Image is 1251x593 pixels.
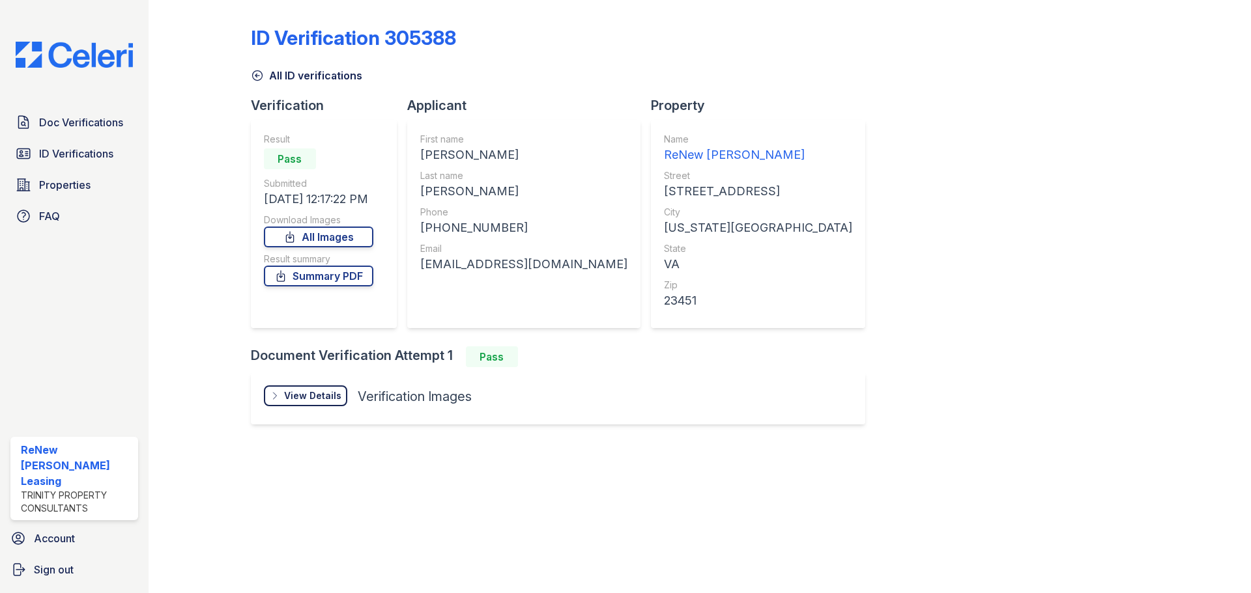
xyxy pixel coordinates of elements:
[284,389,341,402] div: View Details
[420,219,627,237] div: [PHONE_NUMBER]
[264,177,373,190] div: Submitted
[420,182,627,200] div: [PERSON_NAME]
[264,148,316,169] div: Pass
[664,146,852,164] div: ReNew [PERSON_NAME]
[251,26,456,49] div: ID Verification 305388
[664,219,852,237] div: [US_STATE][GEOGRAPHIC_DATA]
[264,266,373,286] a: Summary PDF
[5,557,143,583] a: Sign out
[420,146,627,164] div: [PERSON_NAME]
[420,133,627,146] div: First name
[664,133,852,146] div: Name
[420,169,627,182] div: Last name
[34,562,74,577] span: Sign out
[39,115,123,130] span: Doc Verifications
[420,206,627,219] div: Phone
[407,96,651,115] div: Applicant
[420,242,627,255] div: Email
[664,182,852,200] div: [STREET_ADDRESS]
[10,109,138,135] a: Doc Verifications
[466,346,518,367] div: Pass
[251,68,362,83] a: All ID verifications
[264,214,373,227] div: Download Images
[420,255,627,273] div: [EMAIL_ADDRESS][DOMAIN_NAME]
[39,177,91,193] span: Properties
[264,190,373,208] div: [DATE] 12:17:22 PM
[664,169,852,182] div: Street
[251,96,407,115] div: Verification
[264,253,373,266] div: Result summary
[21,489,133,515] div: Trinity Property Consultants
[10,172,138,198] a: Properties
[664,206,852,219] div: City
[664,279,852,292] div: Zip
[264,227,373,247] a: All Images
[664,255,852,273] div: VA
[10,141,138,167] a: ID Verifications
[358,387,472,406] div: Verification Images
[34,531,75,546] span: Account
[5,42,143,68] img: CE_Logo_Blue-a8612792a0a2168367f1c8372b55b34899dd931a85d93a1a3d3e32e68fde9ad4.png
[39,146,113,161] span: ID Verifications
[264,133,373,146] div: Result
[664,242,852,255] div: State
[664,292,852,310] div: 23451
[39,208,60,224] span: FAQ
[251,346,876,367] div: Document Verification Attempt 1
[5,525,143,551] a: Account
[664,133,852,164] a: Name ReNew [PERSON_NAME]
[21,442,133,489] div: ReNew [PERSON_NAME] Leasing
[10,203,138,229] a: FAQ
[651,96,876,115] div: Property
